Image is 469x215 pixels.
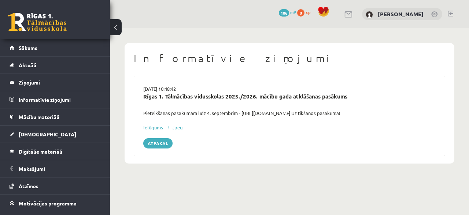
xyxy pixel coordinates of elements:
img: Katrīne Rubene [366,11,373,18]
a: Ziņojumi [10,74,101,91]
a: Digitālie materiāli [10,143,101,160]
a: [DEMOGRAPHIC_DATA] [10,126,101,143]
div: Pieteikšanās pasākumam līdz 4. septembrim - [URL][DOMAIN_NAME] Uz tikšanos pasākumā! [138,110,441,117]
legend: Ziņojumi [19,74,101,91]
a: Motivācijas programma [10,195,101,212]
span: Motivācijas programma [19,200,77,207]
span: xp [306,9,310,15]
span: 106 [279,9,289,17]
div: Rīgas 1. Tālmācības vidusskolas 2025./2026. mācību gada atklāšanas pasākums [143,92,436,101]
h1: Informatīvie ziņojumi [134,52,445,65]
a: Mācību materiāli [10,108,101,125]
a: [PERSON_NAME] [378,10,424,18]
a: Informatīvie ziņojumi [10,91,101,108]
span: Aktuāli [19,62,36,68]
a: Ielūgums__1_.jpeg [143,124,183,130]
span: [DEMOGRAPHIC_DATA] [19,131,76,137]
a: Atpakaļ [143,138,173,148]
a: Aktuāli [10,57,101,74]
span: Mācību materiāli [19,114,59,120]
legend: Maksājumi [19,160,101,177]
a: Maksājumi [10,160,101,177]
a: Atzīmes [10,178,101,194]
span: mP [290,9,296,15]
a: 106 mP [279,9,296,15]
a: Sākums [10,39,101,56]
a: Rīgas 1. Tālmācības vidusskola [8,13,67,31]
div: [DATE] 10:48:42 [138,85,441,93]
legend: Informatīvie ziņojumi [19,91,101,108]
span: Sākums [19,44,37,51]
span: Digitālie materiāli [19,148,62,155]
span: Atzīmes [19,183,38,189]
a: 0 xp [297,9,314,15]
span: 0 [297,9,304,17]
